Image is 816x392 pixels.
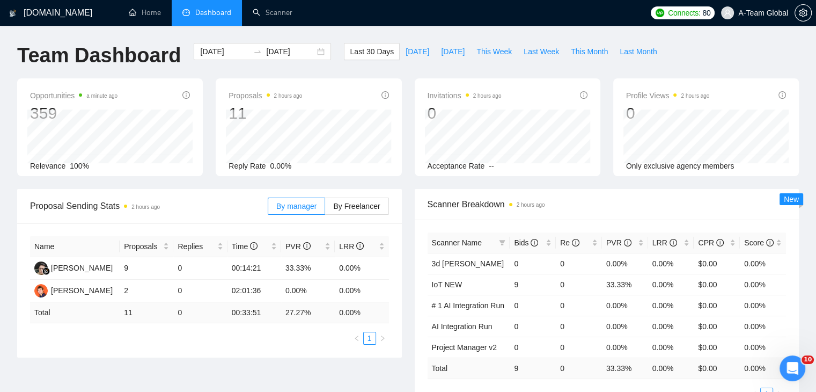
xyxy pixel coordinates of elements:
[648,253,694,274] td: 0.00%
[531,239,538,246] span: info-circle
[694,274,740,295] td: $0.00
[381,91,389,99] span: info-circle
[602,274,648,295] td: 33.33%
[778,91,786,99] span: info-circle
[281,280,335,302] td: 0.00%
[694,253,740,274] td: $0.00
[795,4,812,21] button: setting
[350,332,363,345] button: left
[698,238,723,247] span: CPR
[30,199,268,213] span: Proposal Sending Stats
[17,43,181,68] h1: Team Dashboard
[281,302,335,323] td: 27.27 %
[428,162,485,170] span: Acceptance Rate
[702,7,710,19] span: 80
[354,335,360,342] span: left
[606,238,631,247] span: PVR
[432,322,492,331] a: AI Integration Run
[200,46,249,57] input: Start date
[432,343,497,352] a: Project Manager v2
[766,239,774,246] span: info-circle
[227,280,281,302] td: 02:01:36
[30,236,120,257] th: Name
[556,358,602,379] td: 0
[510,337,556,358] td: 0
[9,5,17,22] img: logo
[182,91,190,99] span: info-circle
[510,358,556,379] td: 9
[250,242,258,250] span: info-circle
[270,162,292,170] span: 0.00%
[173,236,227,257] th: Replies
[432,259,504,268] a: 3d [PERSON_NAME]
[471,43,518,60] button: This Week
[253,47,262,56] span: swap-right
[602,253,648,274] td: 0.00%
[572,239,579,246] span: info-circle
[432,280,462,289] a: IoT NEW
[626,103,710,124] div: 0
[406,46,429,57] span: [DATE]
[648,337,694,358] td: 0.00%
[670,239,677,246] span: info-circle
[740,358,786,379] td: 0.00 %
[602,295,648,316] td: 0.00%
[364,332,376,344] a: 1
[432,238,482,247] span: Scanner Name
[602,337,648,358] td: 0.00%
[514,238,538,247] span: Bids
[602,316,648,337] td: 0.00%
[227,302,281,323] td: 00:33:51
[517,202,545,208] time: 2 hours ago
[30,103,117,124] div: 359
[173,280,227,302] td: 0
[694,358,740,379] td: $ 0.00
[42,267,50,275] img: gigradar-bm.png
[131,204,160,210] time: 2 hours ago
[34,284,48,297] img: OK
[376,332,389,345] li: Next Page
[86,93,117,99] time: a minute ago
[656,9,664,17] img: upwork-logo.png
[740,316,786,337] td: 0.00%
[740,253,786,274] td: 0.00%
[694,316,740,337] td: $0.00
[178,241,215,252] span: Replies
[620,46,657,57] span: Last Month
[441,46,465,57] span: [DATE]
[795,9,811,17] span: setting
[740,274,786,295] td: 0.00%
[724,9,731,17] span: user
[556,253,602,274] td: 0
[51,262,113,274] div: [PERSON_NAME]
[51,285,113,296] div: [PERSON_NAME]
[30,89,117,102] span: Opportunities
[510,316,556,337] td: 0
[253,47,262,56] span: to
[524,46,559,57] span: Last Week
[173,302,227,323] td: 0
[428,198,786,211] span: Scanner Breakdown
[795,9,812,17] a: setting
[626,89,710,102] span: Profile Views
[694,295,740,316] td: $0.00
[648,358,694,379] td: 0.00 %
[518,43,565,60] button: Last Week
[668,7,700,19] span: Connects:
[716,239,724,246] span: info-circle
[363,332,376,345] li: 1
[344,43,400,60] button: Last 30 Days
[556,316,602,337] td: 0
[499,239,505,246] span: filter
[376,332,389,345] button: right
[802,355,814,364] span: 10
[303,242,311,250] span: info-circle
[30,302,120,323] td: Total
[120,280,173,302] td: 2
[560,238,579,247] span: Re
[497,235,508,251] span: filter
[740,295,786,316] td: 0.00%
[489,162,494,170] span: --
[580,91,587,99] span: info-circle
[648,274,694,295] td: 0.00%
